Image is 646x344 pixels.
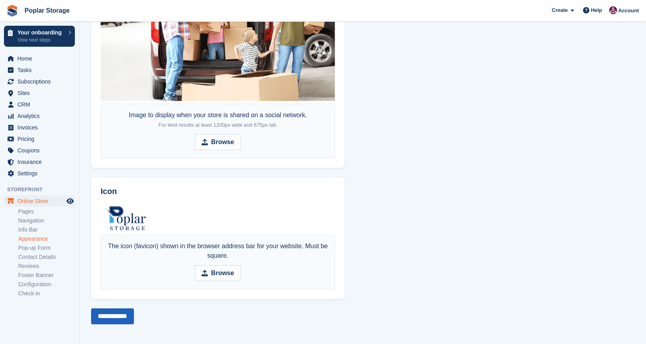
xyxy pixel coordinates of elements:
[17,196,65,207] span: Online Store
[17,30,65,35] p: Your onboarding
[4,145,75,156] a: menu
[17,122,65,133] span: Invoices
[4,133,75,144] a: menu
[21,4,73,17] a: Poplar Storage
[17,87,65,99] span: Sites
[4,99,75,110] a: menu
[4,168,75,179] a: menu
[17,76,65,87] span: Subscriptions
[211,268,234,278] strong: Browse
[4,76,75,87] a: menu
[18,235,75,243] a: Appearance
[17,110,65,122] span: Analytics
[591,6,602,14] span: Help
[17,36,65,44] p: View next steps
[18,226,75,234] a: Info Bar
[17,99,65,110] span: CRM
[18,272,75,279] a: Footer Banner
[4,53,75,64] a: menu
[4,122,75,133] a: menu
[18,290,75,297] a: Check-in
[17,156,65,167] span: Insurance
[6,5,18,17] img: stora-icon-8386f47178a22dfd0bd8f6a31ec36ba5ce8667c1dd55bd0f319d3a0aa187defe.svg
[18,208,75,215] a: Pages
[195,134,241,150] input: Browse
[17,145,65,156] span: Coupons
[552,6,568,14] span: Create
[17,133,65,144] span: Pricing
[211,137,234,147] strong: Browse
[18,217,75,224] a: Navigation
[4,196,75,207] a: menu
[7,186,79,194] span: Storefront
[105,241,331,260] div: The icon (favicon) shown in the browser address bar for your website. Must be square.
[4,110,75,122] a: menu
[18,262,75,270] a: Reviews
[65,196,75,206] a: Preview store
[4,156,75,167] a: menu
[158,122,277,128] span: For best results at least 1200px wide and 675px tall.
[609,6,617,14] img: Kat Palmer
[4,65,75,76] a: menu
[4,26,75,47] a: Your onboarding View next steps
[101,205,151,232] img: Image%208-29-25%20at%2012.33%E2%80%AFPM%20(1).jpeg
[618,7,639,15] span: Account
[101,187,335,196] h2: Icon
[195,265,241,281] input: Browse
[17,53,65,64] span: Home
[17,65,65,76] span: Tasks
[18,281,75,288] a: Configuration
[18,253,75,261] a: Contact Details
[18,244,75,252] a: Pop-up Form
[129,110,307,129] div: Image to display when your store is shared on a social network.
[4,87,75,99] a: menu
[17,168,65,179] span: Settings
